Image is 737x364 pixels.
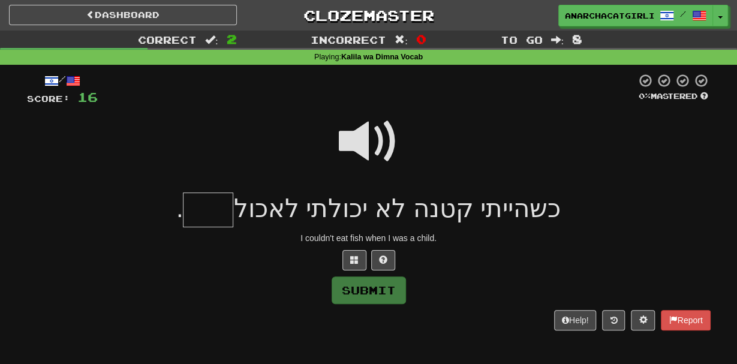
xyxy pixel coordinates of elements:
[255,5,483,26] a: Clozemaster
[227,32,237,46] span: 2
[233,194,561,222] span: כשהייתי קטנה לא יכולתי לאכול
[77,89,98,104] span: 16
[636,91,711,102] div: Mastered
[332,276,406,304] button: Submit
[138,34,197,46] span: Correct
[639,91,651,101] span: 0 %
[9,5,237,25] a: Dashboard
[572,32,582,46] span: 8
[602,310,625,330] button: Round history (alt+y)
[661,310,710,330] button: Report
[371,250,395,270] button: Single letter hint - you only get 1 per sentence and score half the points! alt+h
[558,5,713,26] a: anarchacatgirlism /
[680,10,686,18] span: /
[27,73,98,88] div: /
[342,250,366,270] button: Switch sentence to multiple choice alt+p
[311,34,386,46] span: Incorrect
[205,35,218,45] span: :
[565,10,654,21] span: anarchacatgirlism
[500,34,542,46] span: To go
[416,32,426,46] span: 0
[395,35,408,45] span: :
[554,310,597,330] button: Help!
[176,194,184,222] span: .
[341,53,423,61] strong: Kalila wa Dimna Vocab
[27,94,70,104] span: Score:
[551,35,564,45] span: :
[27,232,711,244] div: I couldn't eat fish when I was a child.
